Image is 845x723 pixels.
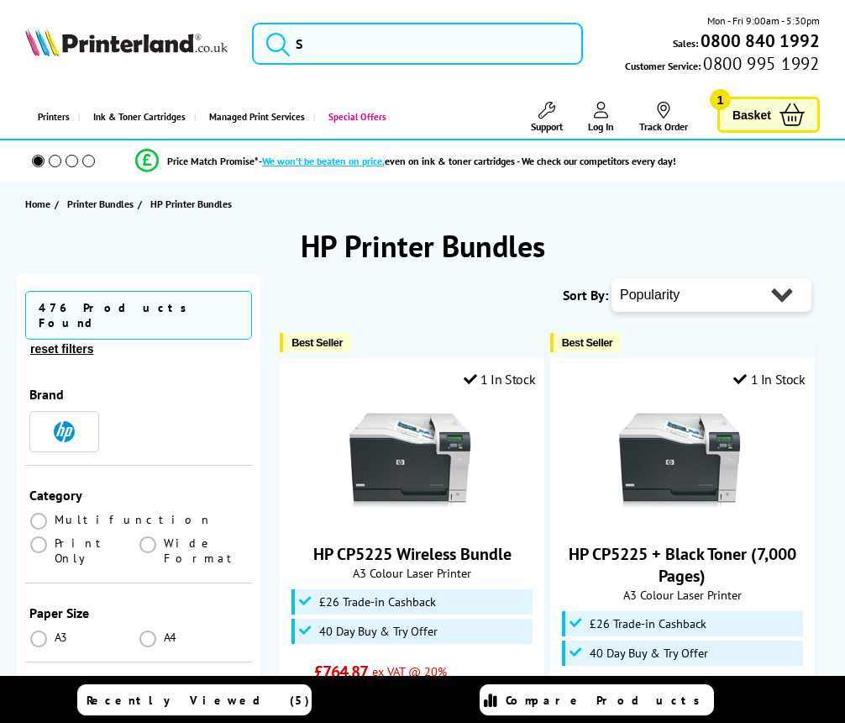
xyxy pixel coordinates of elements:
[673,35,698,51] span: Sales:
[29,604,248,621] div: Paper Size
[349,513,475,530] a: HP CP5225 Wireless Bundle
[150,198,232,210] span: HP Printer Bundles
[67,195,138,213] a: Printer Bundles
[167,155,259,167] span: Price Match Promise*
[164,630,179,645] span: A4
[569,543,796,587] a: HP CP5225 + Black Toner (7,000 Pages)
[67,195,134,213] span: Printer Bundles
[34,420,95,443] button: HP
[55,512,213,527] span: Multifunction
[164,536,248,566] span: Wide Format
[78,96,194,139] a: Ink & Toner Cartridges
[319,595,436,609] span: £26 Trade-in Cashback
[25,291,252,340] span: 476 Products Found
[464,371,536,388] div: 1 In Stock
[17,226,828,266] h1: HP Printer Bundles
[25,96,78,139] a: Printers
[559,587,806,603] span: A3 Colour Laser Printer
[619,400,745,526] img: HP CP5225 + Black Toner (7,000 Pages)
[55,536,139,566] span: Print Only
[701,29,820,52] b: 0800 840 1992
[550,333,622,352] button: Best Seller
[732,103,771,126] span: Basket
[372,663,447,679] span: ex VAT @ 20%
[87,693,310,708] span: Recently Viewed (5)
[707,13,820,29] span: Mon - Fri 9:00am - 5:30pm
[701,55,819,71] span: 0800 995 1992
[280,333,351,352] button: Best Seller
[590,646,708,660] span: 40 Day Buy & Try Offer
[319,625,438,638] span: 40 Day Buy & Try Offer
[639,102,688,133] a: Track Order
[8,146,804,176] li: modal_Promise
[710,89,731,110] span: 1
[25,28,228,56] img: Printerland Logo
[77,684,312,715] a: Recently Viewed (5)
[29,487,248,504] div: Category
[314,661,369,683] span: £764.87
[506,693,709,708] span: Compare Products
[252,23,582,65] input: S
[625,55,819,74] span: Customer Service:
[531,120,563,133] span: Support
[480,684,715,715] a: Compare Products
[25,28,228,60] a: Printerland Logo
[313,96,395,139] a: Special Offers
[93,96,186,139] span: Ink & Toner Cartridges
[29,386,248,403] div: Brand
[259,155,676,167] div: - even on ink & toner cartridges - We check our competitors every day!
[25,341,98,356] button: reset filters
[588,102,614,133] a: Log In
[194,96,313,139] a: Managed Print Services
[563,287,608,303] span: Sort By:
[531,102,563,133] a: Support
[25,195,55,213] a: Home
[590,617,706,631] span: £26 Trade-in Cashback
[313,543,512,565] a: HP CP5225 Wireless Bundle
[262,155,385,167] span: We won’t be beaten on price,
[289,565,535,581] span: A3 Colour Laser Printer
[588,120,614,133] span: Log In
[55,630,70,645] span: A3
[698,33,820,49] a: 0800 840 1992
[54,421,75,442] img: HP
[619,513,745,530] a: HP CP5225 + Black Toner (7,000 Pages)
[733,371,806,388] div: 1 In Stock
[291,336,343,349] span: Best Seller
[349,400,475,526] img: HP CP5225 Wireless Bundle
[717,97,820,133] a: Basket 1
[562,336,613,349] span: Best Seller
